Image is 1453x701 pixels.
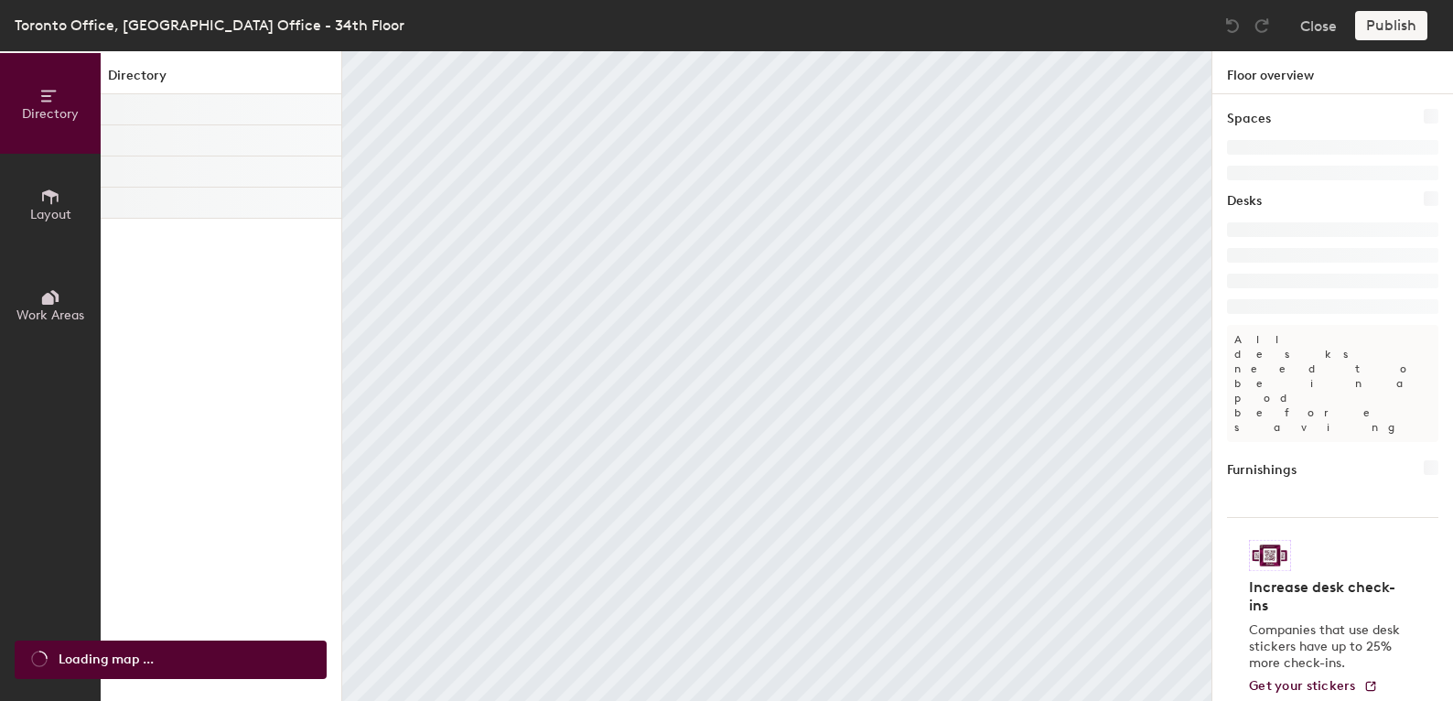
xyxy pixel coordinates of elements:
[1249,540,1291,571] img: Sticker logo
[1227,325,1438,442] p: All desks need to be in a pod before saving
[1249,678,1356,694] span: Get your stickers
[1249,622,1405,672] p: Companies that use desk stickers have up to 25% more check-ins.
[342,51,1211,701] canvas: Map
[16,307,84,323] span: Work Areas
[59,650,154,670] span: Loading map ...
[1227,109,1271,129] h1: Spaces
[1249,578,1405,615] h4: Increase desk check-ins
[1227,460,1297,480] h1: Furnishings
[1249,679,1378,695] a: Get your stickers
[1227,191,1262,211] h1: Desks
[15,14,404,37] div: Toronto Office, [GEOGRAPHIC_DATA] Office - 34th Floor
[1212,51,1453,94] h1: Floor overview
[22,106,79,122] span: Directory
[1300,11,1337,40] button: Close
[1253,16,1271,35] img: Redo
[101,66,341,94] h1: Directory
[1223,16,1242,35] img: Undo
[30,207,71,222] span: Layout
